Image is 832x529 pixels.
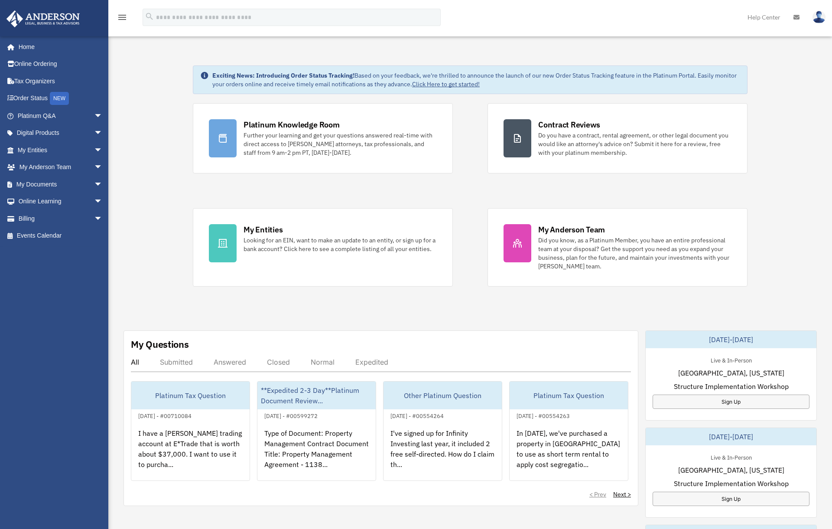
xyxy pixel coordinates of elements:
[6,124,116,142] a: Digital Productsarrow_drop_down
[6,90,116,108] a: Order StatusNEW
[94,124,111,142] span: arrow_drop_down
[355,358,388,366] div: Expedited
[704,355,759,364] div: Live & In-Person
[131,411,198,420] div: [DATE] - #00710084
[212,72,354,79] strong: Exciting News: Introducing Order Status Tracking!
[160,358,193,366] div: Submitted
[193,208,453,287] a: My Entities Looking for an EIN, want to make an update to an entity, or sign up for a bank accoun...
[487,103,747,173] a: Contract Reviews Do you have a contract, rental agreement, or other legal document you would like...
[244,236,437,253] div: Looking for an EIN, want to make an update to an entity, or sign up for a bank account? Click her...
[94,176,111,193] span: arrow_drop_down
[257,382,376,409] div: **Expedited 2-3 Day**Platinum Document Review...
[510,421,628,489] div: In [DATE], we've purchased a property in [GEOGRAPHIC_DATA] to use as short term rental to apply c...
[212,71,740,88] div: Based on your feedback, we're thrilled to announce the launch of our new Order Status Tracking fe...
[383,421,502,489] div: I've signed up for Infinity Investing last year, it included 2 free self-directed. How do I claim...
[704,452,759,461] div: Live & In-Person
[244,119,340,130] div: Platinum Knowledge Room
[538,119,600,130] div: Contract Reviews
[678,465,784,475] span: [GEOGRAPHIC_DATA], [US_STATE]
[653,395,809,409] a: Sign Up
[674,478,789,489] span: Structure Implementation Workshop
[613,490,631,499] a: Next >
[646,331,816,348] div: [DATE]-[DATE]
[6,210,116,227] a: Billingarrow_drop_down
[383,382,502,409] div: Other Platinum Question
[94,141,111,159] span: arrow_drop_down
[6,38,111,56] a: Home
[510,382,628,409] div: Platinum Tax Question
[383,381,502,481] a: Other Platinum Question[DATE] - #00554264I've signed up for Infinity Investing last year, it incl...
[257,411,325,420] div: [DATE] - #00599272
[487,208,747,287] a: My Anderson Team Did you know, as a Platinum Member, you have an entire professional team at your...
[510,411,577,420] div: [DATE] - #00554263
[267,358,290,366] div: Closed
[509,381,628,481] a: Platinum Tax Question[DATE] - #00554263In [DATE], we've purchased a property in [GEOGRAPHIC_DATA]...
[678,368,784,378] span: [GEOGRAPHIC_DATA], [US_STATE]
[6,227,116,245] a: Events Calendar
[214,358,246,366] div: Answered
[383,411,451,420] div: [DATE] - #00554264
[257,381,376,481] a: **Expedited 2-3 Day**Platinum Document Review...[DATE] - #00599272Type of Document: Property Mana...
[145,12,154,21] i: search
[94,210,111,228] span: arrow_drop_down
[244,224,283,235] div: My Entities
[538,236,731,271] div: Did you know, as a Platinum Member, you have an entire professional team at your disposal? Get th...
[311,358,335,366] div: Normal
[94,193,111,211] span: arrow_drop_down
[6,193,116,210] a: Online Learningarrow_drop_down
[193,103,453,173] a: Platinum Knowledge Room Further your learning and get your questions answered real-time with dire...
[6,56,116,73] a: Online Ordering
[117,15,127,23] a: menu
[257,421,376,489] div: Type of Document: Property Management Contract Document Title: Property Management Agreement - 11...
[6,141,116,159] a: My Entitiesarrow_drop_down
[94,107,111,125] span: arrow_drop_down
[50,92,69,105] div: NEW
[131,421,250,489] div: I have a [PERSON_NAME] trading account at E*Trade that is worth about $37,000. I want to use it t...
[6,176,116,193] a: My Documentsarrow_drop_down
[812,11,825,23] img: User Pic
[131,338,189,351] div: My Questions
[244,131,437,157] div: Further your learning and get your questions answered real-time with direct access to [PERSON_NAM...
[538,224,605,235] div: My Anderson Team
[538,131,731,157] div: Do you have a contract, rental agreement, or other legal document you would like an attorney's ad...
[94,159,111,176] span: arrow_drop_down
[412,80,480,88] a: Click Here to get started!
[131,381,250,481] a: Platinum Tax Question[DATE] - #00710084I have a [PERSON_NAME] trading account at E*Trade that is ...
[674,381,789,392] span: Structure Implementation Workshop
[117,12,127,23] i: menu
[6,107,116,124] a: Platinum Q&Aarrow_drop_down
[6,159,116,176] a: My Anderson Teamarrow_drop_down
[646,428,816,445] div: [DATE]-[DATE]
[653,492,809,506] a: Sign Up
[6,72,116,90] a: Tax Organizers
[131,358,139,366] div: All
[4,10,82,27] img: Anderson Advisors Platinum Portal
[131,382,250,409] div: Platinum Tax Question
